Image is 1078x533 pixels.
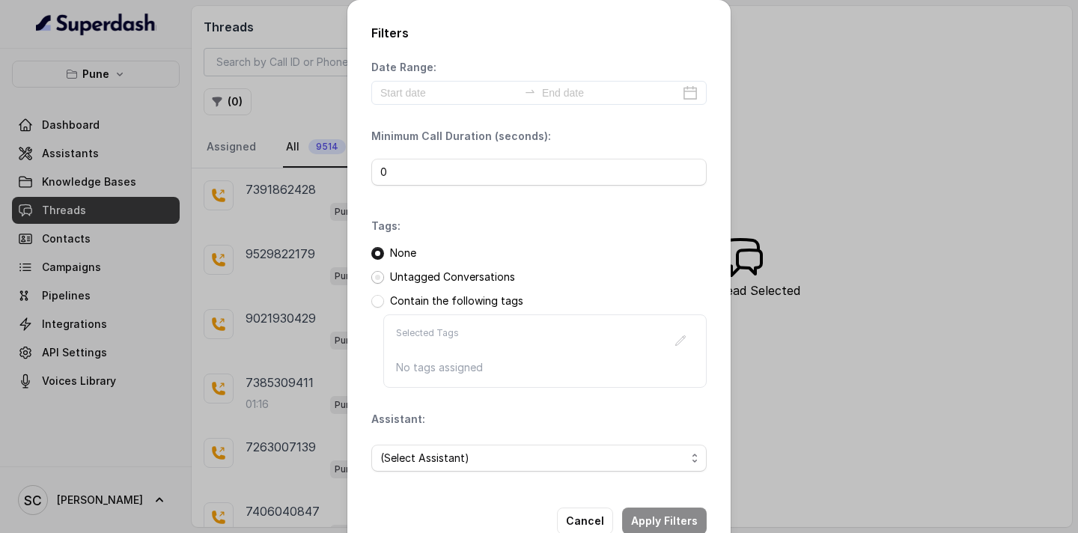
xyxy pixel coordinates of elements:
input: End date [542,85,680,101]
p: No tags assigned [396,360,694,375]
button: (Select Assistant) [371,445,707,472]
p: Assistant: [371,412,425,427]
h2: Filters [371,24,707,42]
input: Start date [380,85,518,101]
p: Minimum Call Duration (seconds): [371,129,551,144]
span: to [524,85,536,97]
span: swap-right [524,85,536,97]
p: Contain the following tags [390,293,523,308]
span: (Select Assistant) [380,449,686,467]
p: Tags: [371,219,401,234]
p: Date Range: [371,60,436,75]
p: Selected Tags [396,327,459,354]
p: None [390,246,416,261]
p: Untagged Conversations [390,269,515,284]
